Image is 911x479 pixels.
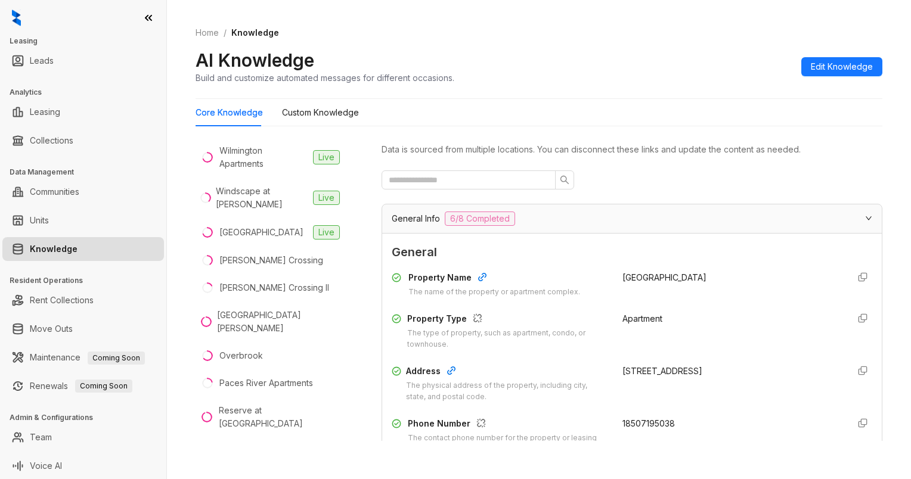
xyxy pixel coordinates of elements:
[622,272,707,282] span: [GEOGRAPHIC_DATA]
[313,150,340,164] span: Live
[407,312,608,328] div: Property Type
[30,129,73,153] a: Collections
[392,212,440,225] span: General Info
[30,49,54,73] a: Leads
[30,317,73,341] a: Move Outs
[2,454,164,478] li: Voice AI
[219,281,329,294] div: [PERSON_NAME] Crossing II
[30,100,60,124] a: Leasing
[231,27,279,38] span: Knowledge
[2,49,164,73] li: Leads
[2,317,164,341] li: Move Outs
[217,309,340,335] div: [GEOGRAPHIC_DATA][PERSON_NAME]
[408,287,580,298] div: The name of the property or apartment complex.
[30,374,132,398] a: RenewalsComing Soon
[406,380,608,403] div: The physical address of the property, including city, state, and postal code.
[2,180,164,204] li: Communities
[219,144,308,170] div: Wilmington Apartments
[282,106,359,119] div: Custom Knowledge
[30,454,62,478] a: Voice AI
[2,237,164,261] li: Knowledge
[2,288,164,312] li: Rent Collections
[219,377,313,390] div: Paces River Apartments
[313,225,340,240] span: Live
[10,412,166,423] h3: Admin & Configurations
[622,418,675,428] span: 18507195038
[219,404,340,430] div: Reserve at [GEOGRAPHIC_DATA]
[219,349,263,362] div: Overbrook
[224,26,227,39] li: /
[622,365,839,378] div: [STREET_ADDRESS]
[408,271,580,287] div: Property Name
[193,26,221,39] a: Home
[30,209,49,232] a: Units
[10,167,166,178] h3: Data Management
[216,185,308,211] div: Windscape at [PERSON_NAME]
[2,209,164,232] li: Units
[382,204,882,233] div: General Info6/8 Completed
[2,100,164,124] li: Leasing
[2,374,164,398] li: Renewals
[10,87,166,98] h3: Analytics
[801,57,882,76] button: Edit Knowledge
[196,106,263,119] div: Core Knowledge
[406,365,608,380] div: Address
[10,275,166,286] h3: Resident Operations
[219,254,323,267] div: [PERSON_NAME] Crossing
[407,328,608,350] div: The type of property, such as apartment, condo, or townhouse.
[2,425,164,449] li: Team
[865,214,872,222] span: expanded
[2,346,164,369] li: Maintenance
[219,226,303,239] div: [GEOGRAPHIC_DATA]
[408,417,608,433] div: Phone Number
[196,71,454,84] div: Build and customize automated messages for different occasions.
[30,237,78,261] a: Knowledge
[196,49,314,71] h2: AI Knowledge
[382,143,882,156] div: Data is sourced from multiple locations. You can disconnect these links and update the content as...
[2,129,164,153] li: Collections
[30,180,79,204] a: Communities
[392,243,872,262] span: General
[445,211,515,226] span: 6/8 Completed
[30,425,52,449] a: Team
[811,60,873,73] span: Edit Knowledge
[10,36,166,46] h3: Leasing
[30,288,94,312] a: Rent Collections
[313,191,340,205] span: Live
[622,313,662,324] span: Apartment
[408,433,608,455] div: The contact phone number for the property or leasing office.
[560,175,569,185] span: search
[88,352,145,365] span: Coming Soon
[75,380,132,393] span: Coming Soon
[12,10,21,26] img: logo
